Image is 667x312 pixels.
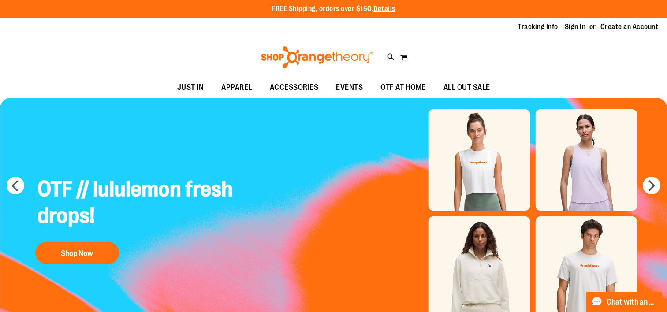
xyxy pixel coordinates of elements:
span: ALL OUT SALE [443,78,490,97]
span: JUST IN [177,78,204,97]
a: Tracking Info [518,22,558,32]
span: ACCESSORIES [270,78,319,97]
h2: OTF // lululemon fresh drops! [31,169,240,238]
p: FREE Shipping, orders over $150. [272,4,395,14]
span: EVENTS [336,78,363,97]
button: Chat with an Expert [586,292,662,312]
a: Sign In [565,22,586,32]
a: Create an Account [600,22,659,32]
a: Details [373,5,395,13]
span: OTF AT HOME [380,78,426,97]
img: Shop Orangetheory [260,46,374,68]
button: prev [7,177,24,194]
span: Chat with an Expert [607,298,656,306]
button: next [643,177,660,194]
span: APPAREL [221,78,252,97]
button: Shop Now [35,242,119,264]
